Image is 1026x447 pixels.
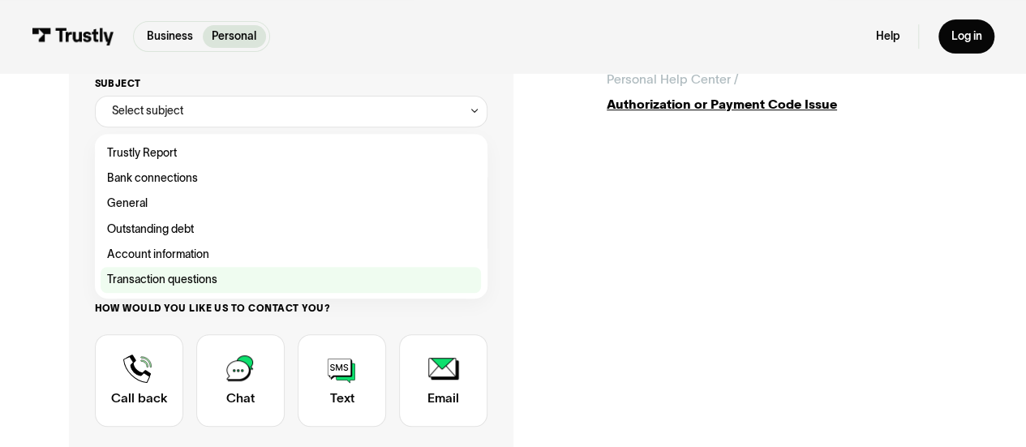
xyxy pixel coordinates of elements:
[137,25,202,48] a: Business
[147,28,193,45] p: Business
[95,77,488,90] label: Subject
[938,19,994,53] a: Log in
[107,144,177,162] span: Trustly Report
[607,70,957,114] a: Personal Help Center /Authorization or Payment Code Issue
[951,29,981,44] div: Log in
[107,270,217,289] span: Transaction questions
[876,29,899,44] a: Help
[107,194,148,213] span: General
[607,95,957,114] div: Authorization or Payment Code Issue
[112,101,183,120] div: Select subject
[212,28,256,45] p: Personal
[95,127,488,299] nav: Select subject
[607,70,738,88] div: Personal Help Center /
[107,245,209,264] span: Account information
[32,28,114,45] img: Trustly Logo
[107,220,194,239] span: Outstanding debt
[203,25,266,48] a: Personal
[95,96,488,127] div: Select subject
[95,302,488,315] label: How would you like us to contact you?
[107,169,198,187] span: Bank connections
